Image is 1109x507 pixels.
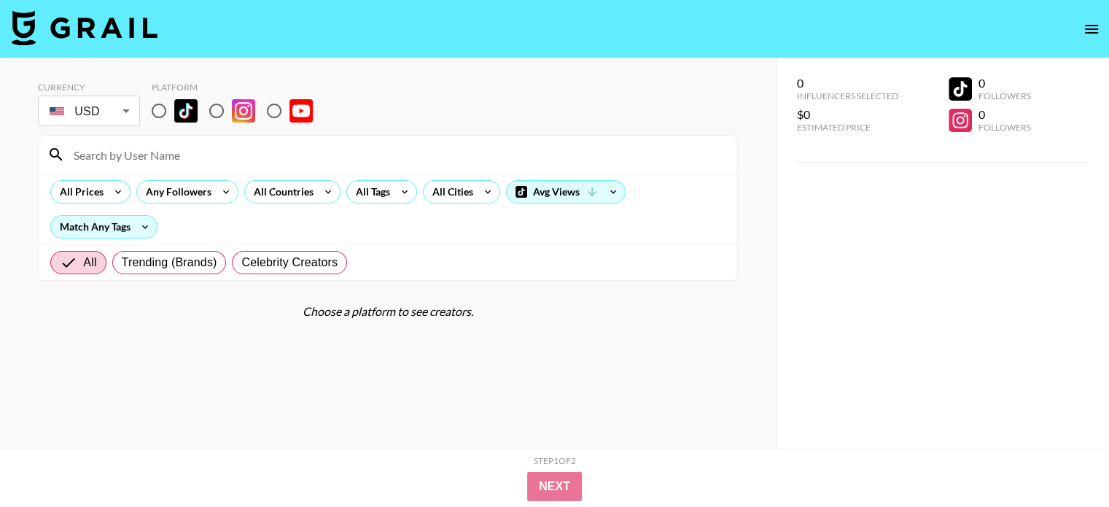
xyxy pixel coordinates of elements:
[978,90,1030,101] div: Followers
[289,99,313,123] img: YouTube
[347,181,393,203] div: All Tags
[51,216,157,238] div: Match Any Tags
[152,82,324,93] div: Platform
[12,10,157,45] img: Grail Talent
[232,99,255,123] img: Instagram
[174,99,198,123] img: TikTok
[51,181,106,203] div: All Prices
[38,304,738,319] div: Choose a platform to see creators.
[65,143,728,166] input: Search by User Name
[534,455,576,466] div: Step 1 of 2
[1077,15,1106,44] button: open drawer
[38,82,140,93] div: Currency
[41,98,137,124] div: USD
[797,122,898,133] div: Estimated Price
[978,107,1030,122] div: 0
[83,254,96,271] span: All
[978,76,1030,90] div: 0
[797,90,898,101] div: Influencers Selected
[241,254,338,271] span: Celebrity Creators
[1036,434,1092,489] iframe: Drift Widget Chat Controller
[137,181,214,203] div: Any Followers
[527,472,582,501] button: Next
[797,76,898,90] div: 0
[424,181,476,203] div: All Cities
[122,254,217,271] span: Trending (Brands)
[978,122,1030,133] div: Followers
[245,181,316,203] div: All Countries
[507,181,625,203] div: Avg Views
[797,107,898,122] div: $0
